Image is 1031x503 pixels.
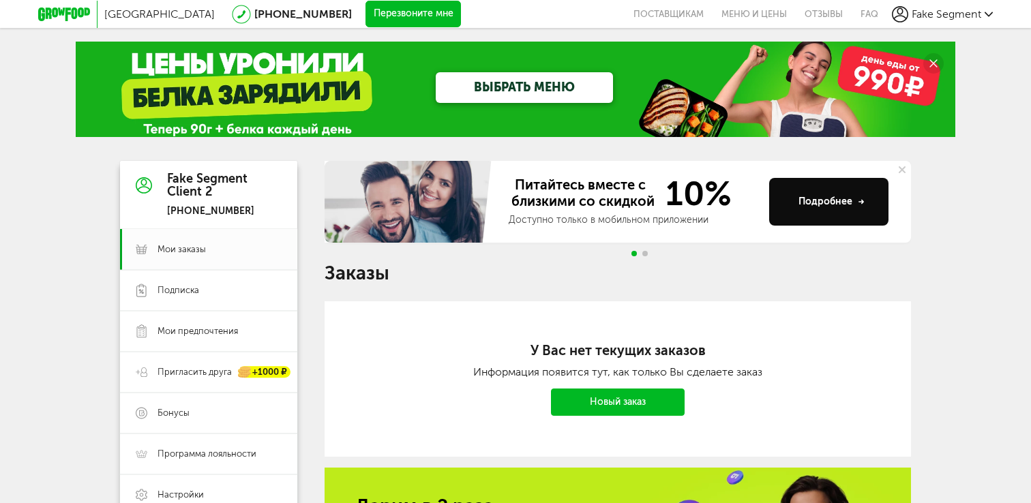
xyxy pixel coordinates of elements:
[158,448,256,460] span: Программа лояльности
[167,205,254,217] div: [PHONE_NUMBER]
[239,367,290,378] div: +1000 ₽
[379,365,856,378] div: Информация появится тут, как только Вы сделаете заказ
[167,172,254,200] div: Fake Segment Client 2
[158,407,190,419] span: Бонусы
[120,311,297,352] a: Мои предпочтения
[120,270,297,311] a: Подписка
[158,366,232,378] span: Пригласить друга
[379,342,856,359] h2: У Вас нет текущих заказов
[912,7,981,20] span: Fake Segment
[158,284,199,296] span: Подписка
[325,264,911,282] h1: Заказы
[120,352,297,393] a: Пригласить друга +1000 ₽
[158,325,238,337] span: Мои предпочтения
[551,388,685,416] a: Новый заказ
[657,177,732,211] span: 10%
[104,7,215,20] span: [GEOGRAPHIC_DATA]
[436,72,613,103] a: ВЫБРАТЬ МЕНЮ
[158,243,206,256] span: Мои заказы
[120,229,297,270] a: Мои заказы
[509,213,758,227] div: Доступно только в мобильном приложении
[769,178,888,226] button: Подробнее
[509,177,657,211] span: Питайтесь вместе с близкими со скидкой
[254,7,352,20] a: [PHONE_NUMBER]
[120,433,297,474] a: Программа лояльности
[158,489,204,501] span: Настройки
[631,251,637,256] span: Go to slide 1
[365,1,461,28] button: Перезвоните мне
[325,161,495,243] img: family-banner.579af9d.jpg
[642,251,648,256] span: Go to slide 2
[120,393,297,433] a: Бонусы
[798,195,865,209] div: Подробнее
